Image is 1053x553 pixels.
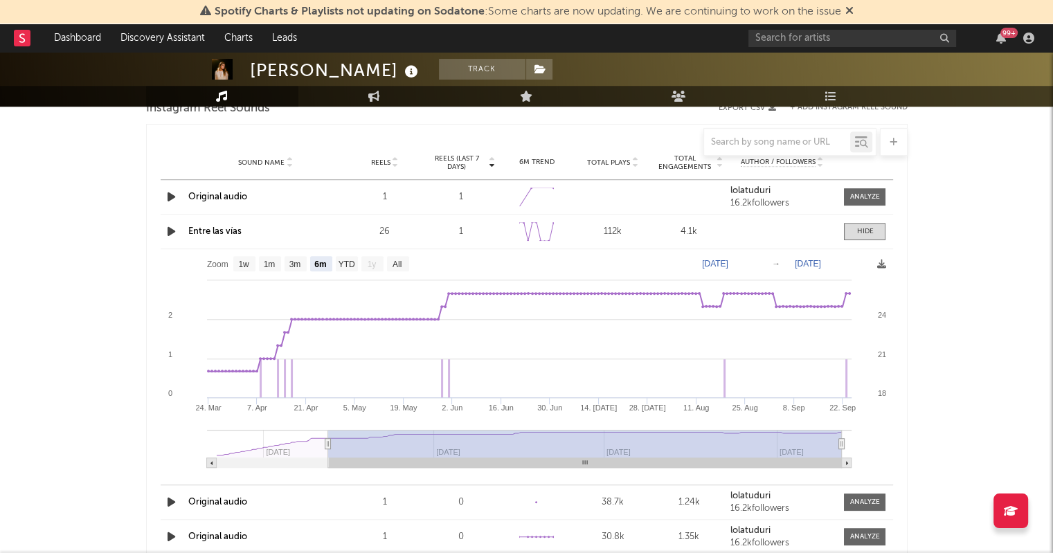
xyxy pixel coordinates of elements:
text: 25. Aug [732,404,757,412]
input: Search by song name or URL [704,137,850,148]
span: Total Plays [587,158,630,167]
text: Zoom [207,260,228,269]
strong: lolatuduri [730,526,771,535]
text: 7. Apr [246,404,267,412]
text: 24. Mar [195,404,222,412]
div: 112k [578,225,647,239]
text: [DATE] [702,259,728,269]
span: Reels [371,158,390,167]
input: Search for artists [748,30,956,47]
div: 1 [350,190,420,204]
div: 1 [426,190,496,204]
button: 99+ [996,33,1006,44]
div: 1.24k [654,496,723,509]
div: 16.2k followers [730,538,834,548]
text: 18 [877,389,885,397]
text: 22. Sep [829,404,856,412]
a: Dashboard [44,24,111,52]
text: 1w [238,260,249,269]
text: 6m [314,260,326,269]
div: 38.7k [578,496,647,509]
text: 3m [289,260,300,269]
text: 2. Jun [442,404,462,412]
div: + Add Instagram Reel Sound [776,104,908,111]
span: Total Engagements [654,154,715,171]
a: lolatuduri [730,186,834,196]
text: All [392,260,401,269]
a: Discovery Assistant [111,24,215,52]
div: 4.1k [654,225,723,239]
div: 6M Trend [503,157,572,167]
button: Track [439,59,525,80]
button: + Add Instagram Reel Sound [790,104,908,111]
span: Spotify Charts & Playlists not updating on Sodatone [215,6,485,17]
text: 1 [168,350,172,359]
text: 30. Jun [537,404,562,412]
a: Original audio [188,532,247,541]
a: Entre las vías [188,227,242,236]
text: → [772,259,780,269]
strong: lolatuduri [730,491,771,500]
a: Leads [262,24,307,52]
span: : Some charts are now updating. We are continuing to work on the issue [215,6,841,17]
div: 1.35k [654,530,723,544]
text: 8. Sep [782,404,804,412]
text: 28. [DATE] [629,404,665,412]
div: 99 + [1000,28,1018,38]
text: 0 [168,389,172,397]
div: 30.8k [578,530,647,544]
text: YTD [338,260,354,269]
div: 1 [350,496,420,509]
text: 2 [168,311,172,319]
div: 1 [426,225,496,239]
a: Original audio [188,192,247,201]
text: 1y [367,260,376,269]
a: Original audio [188,498,247,507]
a: lolatuduri [730,526,834,536]
text: 16. Jun [488,404,513,412]
text: 19. May [390,404,417,412]
span: Dismiss [845,6,854,17]
div: 16.2k followers [730,504,834,514]
div: 0 [426,496,496,509]
text: 21 [877,350,885,359]
text: 11. Aug [683,404,708,412]
text: 1m [263,260,275,269]
span: Reels (last 7 days) [426,154,487,171]
text: [DATE] [795,259,821,269]
span: Author / Followers [741,158,816,167]
div: [PERSON_NAME] [250,59,422,82]
a: lolatuduri [730,491,834,501]
span: Sound Name [238,158,285,167]
text: 21. Apr [294,404,318,412]
div: 16.2k followers [730,199,834,208]
button: Export CSV [719,104,776,112]
text: 24 [877,311,885,319]
div: 1 [350,530,420,544]
text: 5. May [343,404,366,412]
div: 26 [350,225,420,239]
div: 0 [426,530,496,544]
strong: lolatuduri [730,186,771,195]
span: Instagram Reel Sounds [146,100,270,117]
text: 14. [DATE] [580,404,617,412]
a: Charts [215,24,262,52]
